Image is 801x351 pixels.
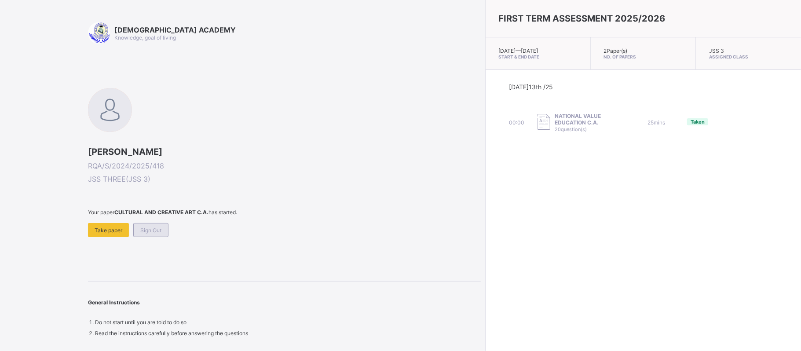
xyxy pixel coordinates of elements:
[95,319,187,325] span: Do not start until you are told to do so
[555,113,621,126] span: NATIONAL VALUE EDUCATION C.A.
[709,48,724,54] span: JSS 3
[88,161,481,170] span: RQA/S/2024/2025/418
[114,209,208,216] b: CULTURAL AND CREATIVE ART C.A.
[114,26,236,34] span: [DEMOGRAPHIC_DATA] ACADEMY
[604,48,628,54] span: 2 Paper(s)
[140,227,161,234] span: Sign Out
[709,54,788,59] span: Assigned Class
[88,299,140,306] span: General Instructions
[509,119,524,126] span: 00:00
[538,114,550,130] img: take_paper.cd97e1aca70de81545fe8e300f84619e.svg
[88,146,481,157] span: [PERSON_NAME]
[88,209,481,216] span: Your paper has started.
[88,175,481,183] span: JSS THREE ( JSS 3 )
[95,227,122,234] span: Take paper
[691,119,705,125] span: Taken
[555,126,587,132] span: 20 question(s)
[647,119,665,126] span: 25 mins
[95,330,248,336] span: Read the instructions carefully before answering the questions
[604,54,682,59] span: No. of Papers
[499,48,538,54] span: [DATE] — [DATE]
[509,83,553,91] span: [DATE] 13th /25
[499,54,577,59] span: Start & End Date
[499,13,666,24] span: FIRST TERM ASSESSMENT 2025/2026
[114,34,176,41] span: Knowledge, goal of living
